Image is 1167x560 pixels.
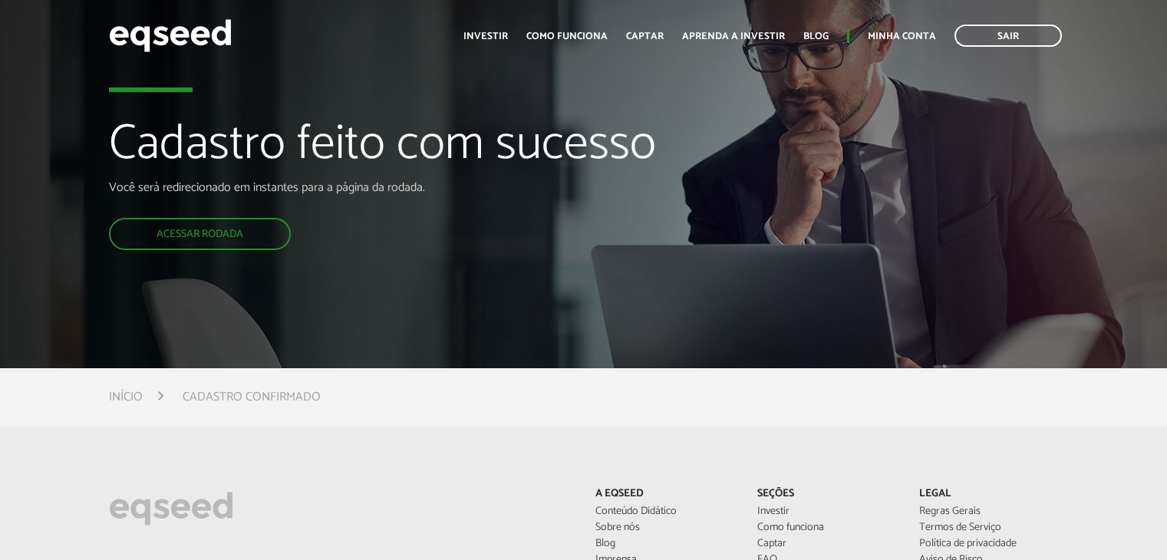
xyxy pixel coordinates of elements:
a: Minha conta [868,31,936,41]
img: EqSeed Logo [109,488,233,529]
a: Investir [757,506,896,517]
img: EqSeed [109,15,232,56]
a: Investir [463,31,508,41]
p: Seções [757,488,896,501]
a: Termos de Serviço [919,522,1058,533]
a: Blog [803,31,829,41]
a: Política de privacidade [919,539,1058,549]
a: Aprenda a investir [682,31,785,41]
a: Regras Gerais [919,506,1058,517]
a: Acessar rodada [109,218,291,250]
a: Como funciona [526,31,608,41]
a: Conteúdo Didático [595,506,734,517]
p: Legal [919,488,1058,501]
a: Captar [757,539,896,549]
a: Blog [595,539,734,549]
li: Cadastro confirmado [183,387,321,407]
a: Sobre nós [595,522,734,533]
p: Você será redirecionado em instantes para a página da rodada. [109,180,670,195]
a: Sair [954,25,1062,47]
h1: Cadastro feito com sucesso [109,118,670,180]
a: Como funciona [757,522,896,533]
p: A EqSeed [595,488,734,501]
a: Início [109,391,143,404]
a: Captar [626,31,664,41]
